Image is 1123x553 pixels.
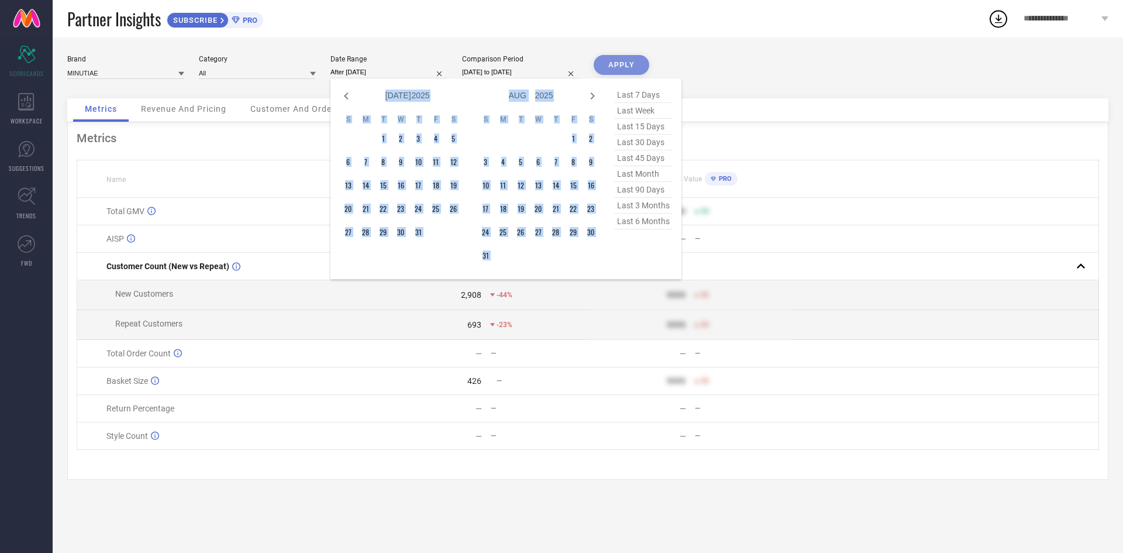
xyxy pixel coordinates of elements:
[695,404,791,413] div: —
[477,177,494,194] td: Sun Aug 10 2025
[614,135,673,150] span: last 30 days
[462,55,579,63] div: Comparison Period
[106,176,126,184] span: Name
[106,376,148,386] span: Basket Size
[67,7,161,31] span: Partner Insights
[106,234,124,243] span: AISP
[667,376,685,386] div: 9999
[476,404,482,413] div: —
[716,175,732,183] span: PRO
[701,377,709,385] span: 50
[330,66,447,78] input: Select date range
[582,115,600,124] th: Saturday
[564,115,582,124] th: Friday
[427,200,445,218] td: Fri Jul 25 2025
[547,177,564,194] td: Thu Aug 14 2025
[11,116,43,125] span: WORKSPACE
[357,115,374,124] th: Monday
[339,177,357,194] td: Sun Jul 13 2025
[512,153,529,171] td: Tue Aug 05 2025
[494,177,512,194] td: Mon Aug 11 2025
[409,153,427,171] td: Thu Jul 10 2025
[106,404,174,413] span: Return Percentage
[467,320,481,329] div: 693
[445,177,462,194] td: Sat Jul 19 2025
[9,164,44,173] span: SUGGESTIONS
[547,115,564,124] th: Thursday
[547,153,564,171] td: Thu Aug 07 2025
[494,115,512,124] th: Monday
[374,200,392,218] td: Tue Jul 22 2025
[77,131,1099,145] div: Metrics
[529,177,547,194] td: Wed Aug 13 2025
[141,104,226,114] span: Revenue And Pricing
[614,198,673,214] span: last 3 months
[392,224,409,241] td: Wed Jul 30 2025
[614,103,673,119] span: last week
[497,291,512,299] span: -44%
[529,153,547,171] td: Wed Aug 06 2025
[392,130,409,147] td: Wed Jul 02 2025
[339,153,357,171] td: Sun Jul 06 2025
[106,349,171,358] span: Total Order Count
[409,224,427,241] td: Thu Jul 31 2025
[67,55,184,63] div: Brand
[374,153,392,171] td: Tue Jul 08 2025
[614,182,673,198] span: last 90 days
[695,235,791,243] div: —
[477,200,494,218] td: Sun Aug 17 2025
[330,55,447,63] div: Date Range
[106,262,229,271] span: Customer Count (New vs Repeat)
[339,89,353,103] div: Previous month
[357,153,374,171] td: Mon Jul 07 2025
[491,404,587,413] div: —
[167,9,263,28] a: SUBSCRIBEPRO
[409,177,427,194] td: Thu Jul 17 2025
[512,177,529,194] td: Tue Aug 12 2025
[582,200,600,218] td: Sat Aug 23 2025
[564,130,582,147] td: Fri Aug 01 2025
[494,153,512,171] td: Mon Aug 04 2025
[680,349,686,358] div: —
[547,200,564,218] td: Thu Aug 21 2025
[491,432,587,440] div: —
[167,16,221,25] span: SUBSCRIBE
[695,349,791,358] div: —
[445,153,462,171] td: Sat Jul 12 2025
[16,211,36,220] span: TRENDS
[494,224,512,241] td: Mon Aug 25 2025
[339,200,357,218] td: Sun Jul 20 2025
[614,166,673,182] span: last month
[564,177,582,194] td: Fri Aug 15 2025
[512,224,529,241] td: Tue Aug 26 2025
[392,177,409,194] td: Wed Jul 16 2025
[339,224,357,241] td: Sun Jul 27 2025
[529,224,547,241] td: Wed Aug 27 2025
[582,130,600,147] td: Sat Aug 02 2025
[512,115,529,124] th: Tuesday
[477,153,494,171] td: Sun Aug 03 2025
[115,289,173,298] span: New Customers
[427,153,445,171] td: Fri Jul 11 2025
[9,69,44,78] span: SCORECARDS
[529,200,547,218] td: Wed Aug 20 2025
[357,224,374,241] td: Mon Jul 28 2025
[445,115,462,124] th: Saturday
[614,150,673,166] span: last 45 days
[614,214,673,229] span: last 6 months
[667,290,685,300] div: 9999
[701,291,709,299] span: 50
[240,16,257,25] span: PRO
[374,130,392,147] td: Tue Jul 01 2025
[106,431,148,441] span: Style Count
[106,207,144,216] span: Total GMV
[547,224,564,241] td: Thu Aug 28 2025
[409,115,427,124] th: Thursday
[680,431,686,441] div: —
[695,432,791,440] div: —
[427,115,445,124] th: Friday
[445,200,462,218] td: Sat Jul 26 2025
[667,320,685,329] div: 9999
[680,234,686,243] div: —
[494,200,512,218] td: Mon Aug 18 2025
